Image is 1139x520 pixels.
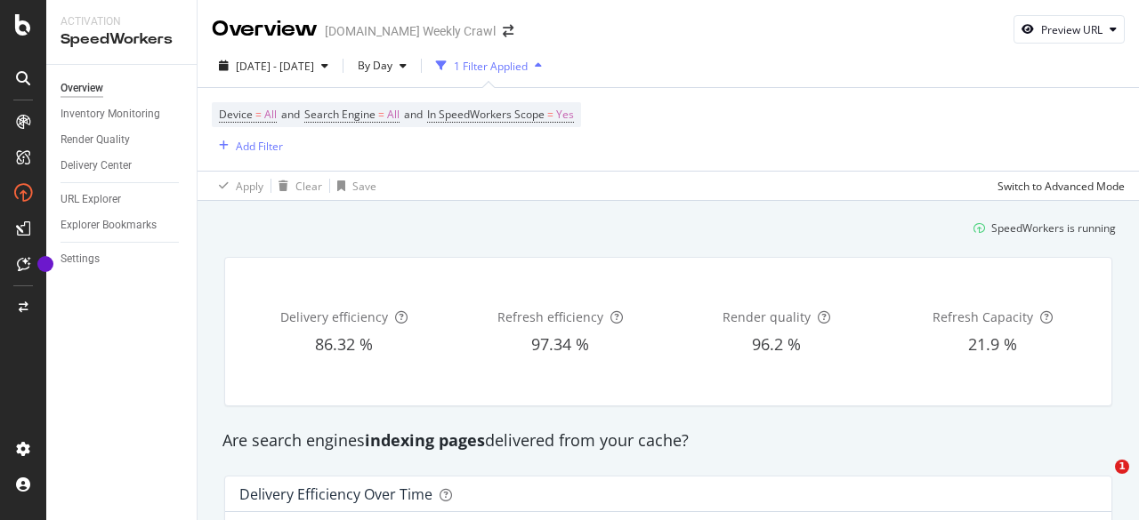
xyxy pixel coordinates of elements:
[280,308,388,325] span: Delivery efficiency
[497,308,603,325] span: Refresh efficiency
[998,179,1125,194] div: Switch to Advanced Mode
[61,14,182,29] div: Activation
[1115,460,1129,474] span: 1
[236,139,283,154] div: Add Filter
[37,256,53,272] div: Tooltip anchor
[991,220,1116,236] div: SpeedWorkers is running
[315,333,373,355] span: 86.32 %
[429,52,549,80] button: 1 Filter Applied
[990,172,1125,200] button: Switch to Advanced Mode
[454,59,528,74] div: 1 Filter Applied
[325,22,496,40] div: [DOMAIN_NAME] Weekly Crawl
[214,429,1123,452] div: Are search engines delivered from your cache?
[61,79,103,98] div: Overview
[503,25,513,37] div: arrow-right-arrow-left
[236,179,263,194] div: Apply
[378,107,384,122] span: =
[61,105,184,124] a: Inventory Monitoring
[352,179,376,194] div: Save
[239,485,432,503] div: Delivery Efficiency over time
[1014,15,1125,44] button: Preview URL
[723,308,811,325] span: Render quality
[304,107,376,122] span: Search Engine
[61,156,132,175] div: Delivery Center
[1041,22,1103,37] div: Preview URL
[264,102,277,127] span: All
[351,52,414,80] button: By Day
[330,172,376,200] button: Save
[61,156,184,175] a: Delivery Center
[61,250,100,268] div: Settings
[968,333,1017,355] span: 21.9 %
[556,102,574,127] span: Yes
[61,131,130,149] div: Render Quality
[61,79,184,98] a: Overview
[61,216,157,235] div: Explorer Bookmarks
[427,107,545,122] span: In SpeedWorkers Scope
[404,107,423,122] span: and
[236,59,314,74] span: [DATE] - [DATE]
[61,216,184,235] a: Explorer Bookmarks
[212,52,335,80] button: [DATE] - [DATE]
[212,14,318,44] div: Overview
[547,107,553,122] span: =
[61,250,184,268] a: Settings
[219,107,253,122] span: Device
[281,107,300,122] span: and
[387,102,400,127] span: All
[752,333,801,355] span: 96.2 %
[61,29,182,50] div: SpeedWorkers
[933,308,1033,325] span: Refresh Capacity
[61,105,160,124] div: Inventory Monitoring
[61,131,184,149] a: Render Quality
[255,107,262,122] span: =
[531,333,589,355] span: 97.34 %
[212,135,283,156] button: Add Filter
[295,179,322,194] div: Clear
[351,58,392,73] span: By Day
[365,429,485,451] strong: indexing pages
[61,190,184,209] a: URL Explorer
[61,190,121,209] div: URL Explorer
[1078,460,1121,502] iframe: Intercom live chat
[212,172,263,200] button: Apply
[271,172,322,200] button: Clear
